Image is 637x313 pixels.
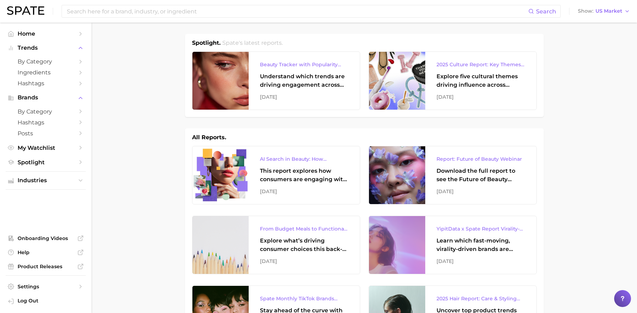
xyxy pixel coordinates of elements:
[18,119,74,126] span: Hashtags
[260,60,349,69] div: Beauty Tracker with Popularity Index
[18,177,74,184] span: Industries
[18,297,80,304] span: Log Out
[6,117,86,128] a: Hashtags
[192,146,360,204] a: AI Search in Beauty: How Consumers Are Using ChatGPT vs. Google SearchThis report explores how co...
[260,294,349,303] div: Spate Monthly TikTok Brands Tracker
[260,225,349,233] div: From Budget Meals to Functional Snacks: Food & Beverage Trends Shaping Consumer Behavior This Sch...
[6,247,86,258] a: Help
[18,80,74,87] span: Hashtags
[18,108,74,115] span: by Category
[66,5,528,17] input: Search here for a brand, industry, or ingredient
[437,60,525,69] div: 2025 Culture Report: Key Themes That Are Shaping Consumer Demand
[6,78,86,89] a: Hashtags
[6,28,86,39] a: Home
[192,39,221,47] h1: Spotlight.
[18,30,74,37] span: Home
[6,56,86,67] a: by Category
[222,39,283,47] h2: Spate's latest reports.
[6,92,86,103] button: Brands
[437,237,525,253] div: Learn which fast-moving, virality-driven brands are leading the pack, the risks of viral growth, ...
[7,6,44,15] img: SPATE
[260,257,349,265] div: [DATE]
[595,9,622,13] span: US Market
[437,93,525,101] div: [DATE]
[260,237,349,253] div: Explore what’s driving consumer choices this back-to-school season From budget-friendly meals to ...
[260,72,349,89] div: Understand which trends are driving engagement across platforms in the skin, hair, makeup, and fr...
[192,216,360,274] a: From Budget Meals to Functional Snacks: Food & Beverage Trends Shaping Consumer Behavior This Sch...
[18,94,74,101] span: Brands
[18,159,74,166] span: Spotlight
[18,45,74,51] span: Trends
[369,146,537,204] a: Report: Future of Beauty WebinarDownload the full report to see the Future of Beauty trends we un...
[192,133,226,142] h1: All Reports.
[437,72,525,89] div: Explore five cultural themes driving influence across beauty, food, and pop culture.
[6,142,86,153] a: My Watchlist
[369,51,537,110] a: 2025 Culture Report: Key Themes That Are Shaping Consumer DemandExplore five cultural themes driv...
[536,8,556,15] span: Search
[6,281,86,292] a: Settings
[192,51,360,110] a: Beauty Tracker with Popularity IndexUnderstand which trends are driving engagement across platfor...
[437,167,525,184] div: Download the full report to see the Future of Beauty trends we unpacked during the webinar.
[6,295,86,307] a: Log out. Currently logged in with e-mail danielle@spate.nyc.
[18,145,74,151] span: My Watchlist
[369,216,537,274] a: YipitData x Spate Report Virality-Driven Brands Are Taking a Slice of the Beauty PieLearn which f...
[18,69,74,76] span: Ingredients
[6,261,86,272] a: Product Releases
[437,294,525,303] div: 2025 Hair Report: Care & Styling Products
[18,263,74,270] span: Product Releases
[576,7,632,16] button: ShowUS Market
[6,233,86,244] a: Onboarding Videos
[18,235,74,241] span: Onboarding Videos
[260,167,349,184] div: This report explores how consumers are engaging with AI-powered search tools — and what it means ...
[437,225,525,233] div: YipitData x Spate Report Virality-Driven Brands Are Taking a Slice of the Beauty Pie
[6,67,86,78] a: Ingredients
[18,283,74,290] span: Settings
[260,93,349,101] div: [DATE]
[437,257,525,265] div: [DATE]
[260,155,349,163] div: AI Search in Beauty: How Consumers Are Using ChatGPT vs. Google Search
[260,187,349,196] div: [DATE]
[18,58,74,65] span: by Category
[18,249,74,256] span: Help
[6,157,86,168] a: Spotlight
[578,9,593,13] span: Show
[6,175,86,186] button: Industries
[437,187,525,196] div: [DATE]
[6,128,86,139] a: Posts
[18,130,74,137] span: Posts
[437,155,525,163] div: Report: Future of Beauty Webinar
[6,43,86,53] button: Trends
[6,106,86,117] a: by Category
